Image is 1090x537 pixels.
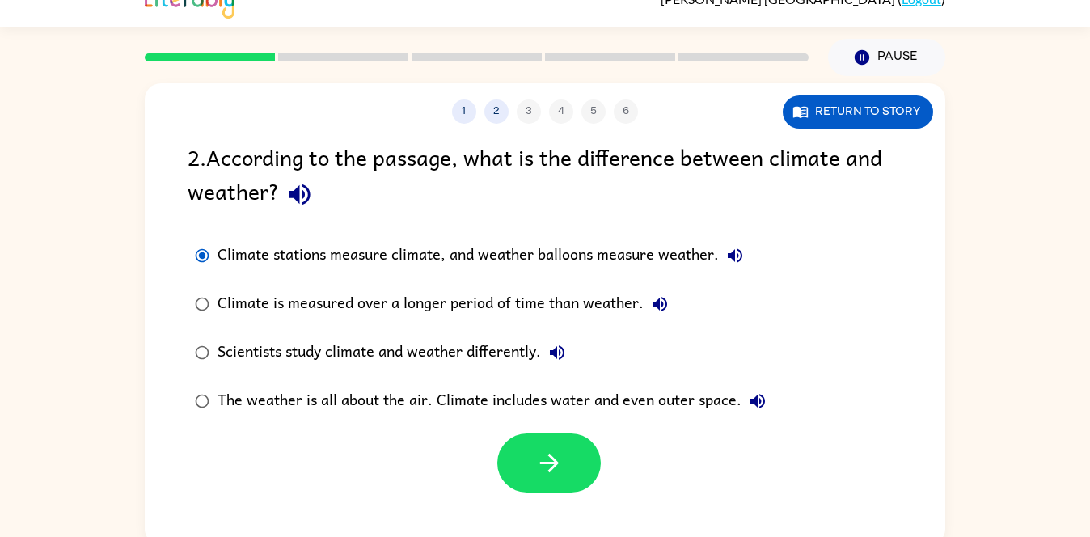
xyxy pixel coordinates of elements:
button: The weather is all about the air. Climate includes water and even outer space. [741,385,774,417]
button: Return to story [783,95,933,129]
button: 1 [452,99,476,124]
div: The weather is all about the air. Climate includes water and even outer space. [218,385,774,417]
div: Climate is measured over a longer period of time than weather. [218,288,676,320]
button: 2 [484,99,509,124]
button: Scientists study climate and weather differently. [541,336,573,369]
button: Climate stations measure climate, and weather balloons measure weather. [719,239,751,272]
button: Pause [828,39,945,76]
div: Scientists study climate and weather differently. [218,336,573,369]
div: 2 . According to the passage, what is the difference between climate and weather? [188,140,902,215]
div: Climate stations measure climate, and weather balloons measure weather. [218,239,751,272]
button: Climate is measured over a longer period of time than weather. [644,288,676,320]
